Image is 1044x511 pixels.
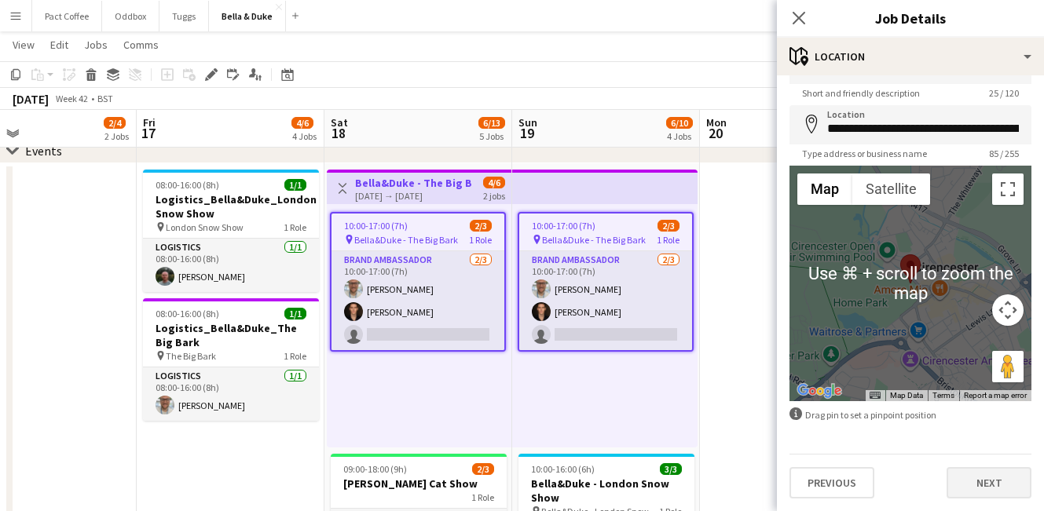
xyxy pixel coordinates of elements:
a: Jobs [78,35,114,55]
span: Bella&Duke - The Big Bark [542,234,646,246]
span: 1 Role [657,234,680,246]
h3: Logistics_Bella&Duke_London Snow Show [143,192,319,221]
button: Bella & Duke [209,1,286,31]
h3: [PERSON_NAME] Cat Show [331,476,507,491]
span: 17 [141,124,156,142]
button: Show satellite imagery [852,173,930,205]
button: Keyboard shortcuts [870,390,881,401]
span: 1/1 [284,308,306,319]
app-job-card: 10:00-17:00 (7h)2/3 Bella&Duke - The Big Bark1 RoleBrand Ambassador2/310:00-17:00 (7h)[PERSON_NAM... [518,212,694,352]
button: Oddbox [102,1,159,31]
button: Drag Pegman onto the map to open Street View [992,351,1024,382]
div: [DATE] [13,91,49,107]
span: 10:00-17:00 (7h) [532,220,595,232]
button: Show street map [797,173,852,205]
h3: Logistics_Bella&Duke_The Big Bark [143,321,319,349]
span: Sat [331,115,348,130]
app-card-role: Brand Ambassador2/310:00-17:00 (7h)[PERSON_NAME][PERSON_NAME] [519,251,692,350]
span: 19 [516,124,537,142]
button: Previous [789,467,874,498]
span: 1 Role [284,221,306,233]
span: 6/13 [478,117,505,129]
a: Edit [44,35,75,55]
div: Location [777,38,1044,75]
span: 10:00-17:00 (7h) [344,220,408,232]
span: Sun [518,115,537,130]
app-card-role: Logistics1/108:00-16:00 (8h)[PERSON_NAME] [143,367,319,421]
span: 2/3 [658,220,680,232]
span: 4/6 [483,177,505,188]
span: 3/3 [660,463,682,475]
span: 09:00-18:00 (9h) [343,463,407,475]
button: Tuggs [159,1,209,31]
button: Pact Coffee [32,1,102,31]
span: Bella&Duke - The Big Bark [354,234,458,246]
button: Toggle fullscreen view [992,173,1024,205]
h3: Bella&Duke - The Big Bark [355,176,472,190]
span: 6/10 [666,117,693,129]
a: Comms [117,35,165,55]
div: 5 Jobs [479,130,504,142]
span: The Big Bark [166,350,216,362]
span: 08:00-16:00 (8h) [156,179,219,191]
app-job-card: 08:00-16:00 (8h)1/1Logistics_Bella&Duke_London Snow Show London Snow Show1 RoleLogistics1/108:00-... [143,170,319,292]
span: Jobs [84,38,108,52]
span: Fri [143,115,156,130]
span: 2/3 [470,220,492,232]
div: 4 Jobs [667,130,692,142]
button: Map camera controls [992,294,1024,326]
h3: Bella&Duke - London Snow Show [518,476,694,505]
span: Type address or business name [789,148,940,159]
app-card-role: Brand Ambassador2/310:00-17:00 (7h)[PERSON_NAME][PERSON_NAME] [332,251,504,350]
span: 1 Role [469,234,492,246]
span: 4/6 [291,117,313,129]
span: 1/1 [284,179,306,191]
a: Report a map error [964,391,1027,400]
a: Open this area in Google Maps (opens a new window) [793,381,845,401]
span: 1 Role [471,491,494,503]
div: 4 Jobs [292,130,317,142]
span: 2/3 [472,463,494,475]
button: Next [947,467,1031,498]
span: 85 / 255 [976,148,1031,159]
span: Week 42 [52,93,91,104]
span: 1 Role [284,350,306,362]
span: Mon [706,115,727,130]
span: Edit [50,38,68,52]
div: BST [97,93,113,104]
app-job-card: 08:00-16:00 (8h)1/1Logistics_Bella&Duke_The Big Bark The Big Bark1 RoleLogistics1/108:00-16:00 (8... [143,298,319,421]
span: 08:00-16:00 (8h) [156,308,219,319]
a: View [6,35,41,55]
a: Terms (opens in new tab) [932,391,954,400]
span: 25 / 120 [976,87,1031,99]
div: Drag pin to set a pinpoint position [789,407,1031,422]
span: View [13,38,35,52]
div: Events [25,143,62,159]
div: [DATE] → [DATE] [355,190,472,202]
span: London Snow Show [166,221,244,233]
div: 2 Jobs [104,130,129,142]
span: 10:00-16:00 (6h) [531,463,595,475]
span: Comms [123,38,159,52]
span: 18 [328,124,348,142]
h3: Job Details [777,8,1044,28]
app-card-role: Logistics1/108:00-16:00 (8h)[PERSON_NAME] [143,239,319,292]
span: Short and friendly description [789,87,932,99]
app-job-card: 10:00-17:00 (7h)2/3 Bella&Duke - The Big Bark1 RoleBrand Ambassador2/310:00-17:00 (7h)[PERSON_NAM... [330,212,506,352]
button: Map Data [890,390,923,401]
img: Google [793,381,845,401]
span: 20 [704,124,727,142]
span: 2/4 [104,117,126,129]
div: 2 jobs [483,188,505,202]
